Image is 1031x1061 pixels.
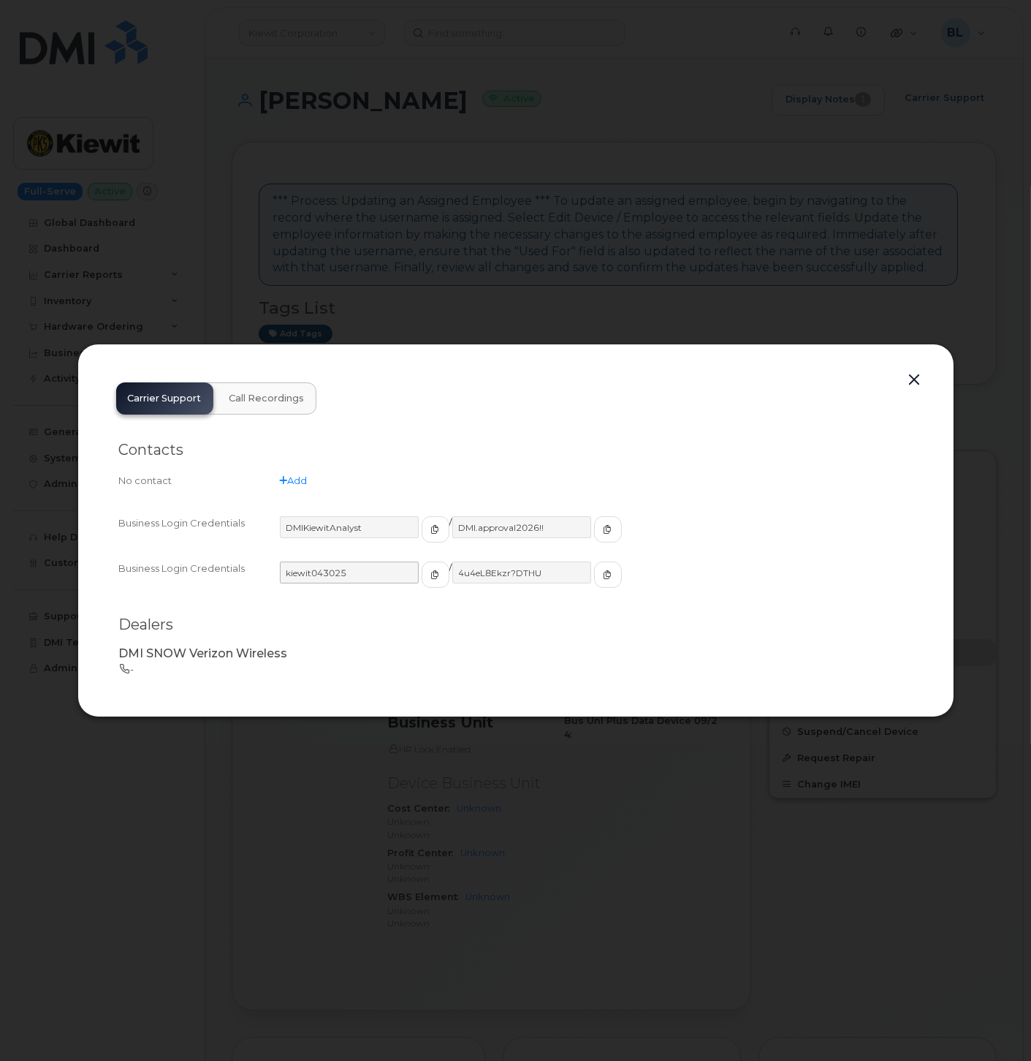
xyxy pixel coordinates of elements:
div: Business Login Credentials [119,562,280,601]
h2: Contacts [119,441,913,459]
div: Business Login Credentials [119,516,280,556]
div: / [280,516,913,556]
p: DMI SNOW Verizon Wireless [119,646,913,662]
button: copy to clipboard [422,562,449,588]
div: No contact [119,474,280,488]
iframe: Messenger Launcher [967,997,1020,1050]
p: - [119,662,913,676]
span: Call Recordings [229,393,305,404]
div: / [280,562,913,601]
button: copy to clipboard [422,516,449,543]
button: copy to clipboard [594,562,622,588]
h2: Dealers [119,616,913,634]
a: Add [280,475,308,486]
button: copy to clipboard [594,516,622,543]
